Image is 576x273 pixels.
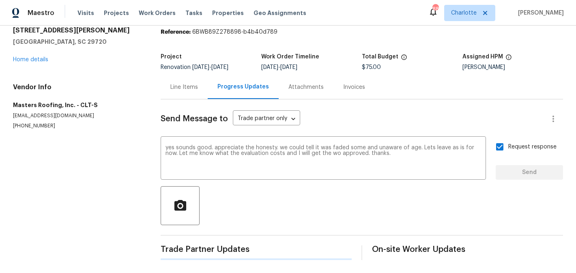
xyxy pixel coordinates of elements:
h2: [STREET_ADDRESS][PERSON_NAME] [13,26,141,34]
span: [DATE] [280,64,297,70]
div: Invoices [343,83,365,91]
span: Trade Partner Updates [161,245,352,254]
b: Reference: [161,29,191,35]
span: Tasks [185,10,202,16]
h5: Masters Roofing, Inc. - CLT-S [13,101,141,109]
h4: Vendor Info [13,83,141,91]
h5: Project [161,54,182,60]
div: 88 [432,5,438,13]
span: - [261,64,297,70]
div: Progress Updates [217,83,269,91]
span: Projects [104,9,129,17]
h5: [GEOGRAPHIC_DATA], SC 29720 [13,38,141,46]
p: [EMAIL_ADDRESS][DOMAIN_NAME] [13,112,141,119]
span: On-site Worker Updates [372,245,563,254]
a: Home details [13,57,48,62]
span: [DATE] [261,64,278,70]
span: Geo Assignments [254,9,306,17]
div: 6BWB89Z278898-b4b40d789 [161,28,563,36]
h5: Total Budget [362,54,398,60]
span: Work Orders [139,9,176,17]
span: Maestro [28,9,54,17]
span: Request response [508,143,557,151]
div: [PERSON_NAME] [462,64,563,70]
span: The hpm assigned to this work order. [505,54,512,64]
span: Visits [77,9,94,17]
div: Line Items [170,83,198,91]
span: Properties [212,9,244,17]
span: [DATE] [211,64,228,70]
span: The total cost of line items that have been proposed by Opendoor. This sum includes line items th... [401,54,407,64]
span: [DATE] [192,64,209,70]
textarea: yes sounds good. appreciate the honesty. we could tell it was faded some and unaware of age. Lets... [165,145,481,173]
span: [PERSON_NAME] [515,9,564,17]
h5: Work Order Timeline [261,54,319,60]
span: Charlotte [451,9,477,17]
p: [PHONE_NUMBER] [13,123,141,129]
div: Attachments [288,83,324,91]
span: $75.00 [362,64,381,70]
span: Renovation [161,64,228,70]
span: - [192,64,228,70]
span: Send Message to [161,115,228,123]
div: Trade partner only [233,112,300,126]
h5: Assigned HPM [462,54,503,60]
